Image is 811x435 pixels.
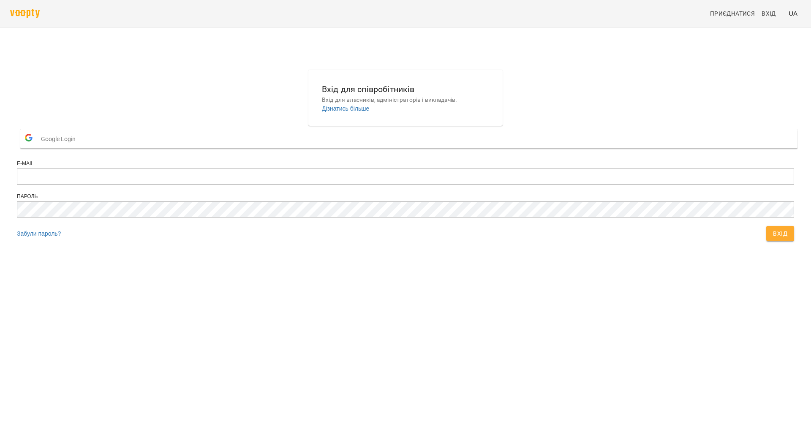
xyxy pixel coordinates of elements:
a: Дізнатись більше [322,105,369,112]
span: Вхід [773,228,787,239]
button: Вхід [766,226,794,241]
div: E-mail [17,160,794,167]
span: Вхід [762,8,776,19]
h6: Вхід для співробітників [322,83,489,96]
p: Вхід для власників, адміністраторів і викладачів. [322,96,489,104]
img: voopty.png [10,9,40,18]
a: Приєднатися [707,6,758,21]
button: UA [785,5,801,21]
button: Google Login [20,129,797,148]
div: Пароль [17,193,794,200]
a: Вхід [758,6,785,21]
span: Google Login [41,130,80,147]
button: Вхід для співробітниківВхід для власників, адміністраторів і викладачів.Дізнатись більше [315,76,496,120]
span: Приєднатися [710,8,755,19]
span: UA [789,9,797,18]
a: Забули пароль? [17,230,61,237]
